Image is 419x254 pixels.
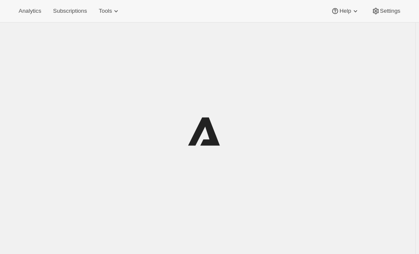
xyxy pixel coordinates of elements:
[339,8,351,14] span: Help
[99,8,112,14] span: Tools
[53,8,87,14] span: Subscriptions
[19,8,41,14] span: Analytics
[14,5,46,17] button: Analytics
[380,8,400,14] span: Settings
[94,5,125,17] button: Tools
[366,5,405,17] button: Settings
[48,5,92,17] button: Subscriptions
[326,5,364,17] button: Help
